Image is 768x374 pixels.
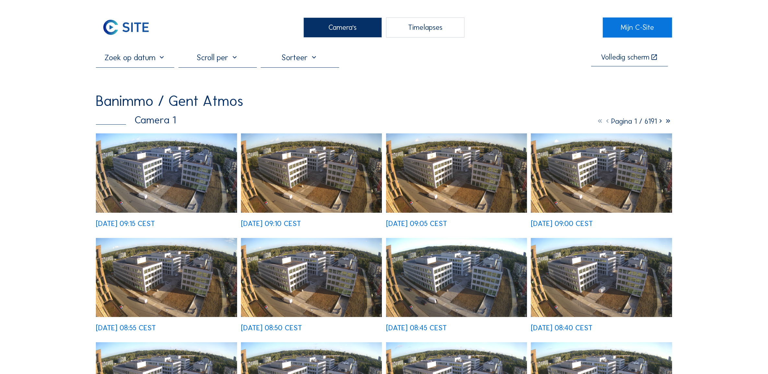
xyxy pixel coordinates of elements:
[531,324,592,332] div: [DATE] 08:40 CEST
[386,133,527,213] img: image_53147038
[386,220,447,228] div: [DATE] 09:05 CEST
[531,133,672,213] img: image_53146891
[386,238,527,317] img: image_53146517
[96,17,156,38] img: C-SITE Logo
[96,324,156,332] div: [DATE] 08:55 CEST
[386,17,464,38] div: Timelapses
[386,324,447,332] div: [DATE] 08:45 CEST
[601,54,650,62] div: Volledig scherm
[96,52,174,62] input: Zoek op datum 󰅀
[241,238,382,317] img: image_53146562
[603,17,672,38] a: Mijn C-Site
[304,17,382,38] div: Camera's
[96,220,155,228] div: [DATE] 09:15 CEST
[96,238,237,317] img: image_53146729
[531,220,593,228] div: [DATE] 09:00 CEST
[96,94,243,108] div: Banimmo / Gent Atmos
[96,115,176,125] div: Camera 1
[241,133,382,213] img: image_53147096
[531,238,672,317] img: image_53146331
[241,220,301,228] div: [DATE] 09:10 CEST
[241,324,302,332] div: [DATE] 08:50 CEST
[612,117,657,126] span: Pagina 1 / 6191
[96,17,165,38] a: C-SITE Logo
[96,133,237,213] img: image_53147250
